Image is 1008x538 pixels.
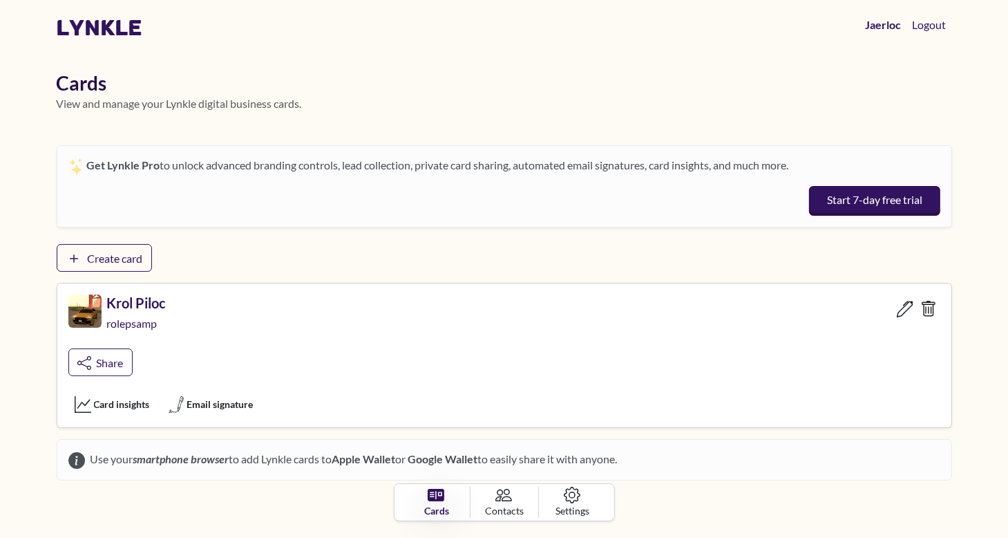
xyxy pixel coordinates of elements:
a: lynkle [57,15,143,41]
span: Email signature [187,397,254,411]
h1: Cards [57,72,952,95]
span: Contacts [484,503,523,518]
button: Start 7-day free trial [809,186,940,216]
h5: Krol Piloc [107,295,167,311]
a: Create card [57,244,152,272]
span: rolepsamp [107,317,160,330]
a: Lynkle card profile pictureKrol Pilocrolepsamp [68,295,167,343]
p: View and manage your Lynkle digital business cards. [57,95,952,112]
strong: Get Lynkle Pro [87,158,160,171]
button: Logout [907,11,952,39]
span: Share [97,356,124,369]
span: to unlock advanced branding controls, lead collection, private card sharing, automated email sign... [87,158,789,171]
a: Jaerloc [860,11,907,39]
img: Lynkle card profile picture [68,295,102,328]
a: Share [68,349,133,376]
strong: Google Wallet [408,452,478,465]
a: Edit [893,295,917,322]
span: Card insights [94,397,150,411]
strong: Apple Wallet [332,452,396,465]
a: Contacts [470,487,538,518]
a: Cards [403,487,470,518]
span: Create card [88,252,143,265]
button: Card insights [68,393,156,416]
span: Cards [424,503,448,518]
em: smartphone browser [133,452,229,465]
a: Settings [538,487,605,518]
span: Settings [555,503,589,518]
button: Email signature [162,393,260,416]
span: Use your to add Lynkle cards to or to easily share it with anyone. [85,451,618,469]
